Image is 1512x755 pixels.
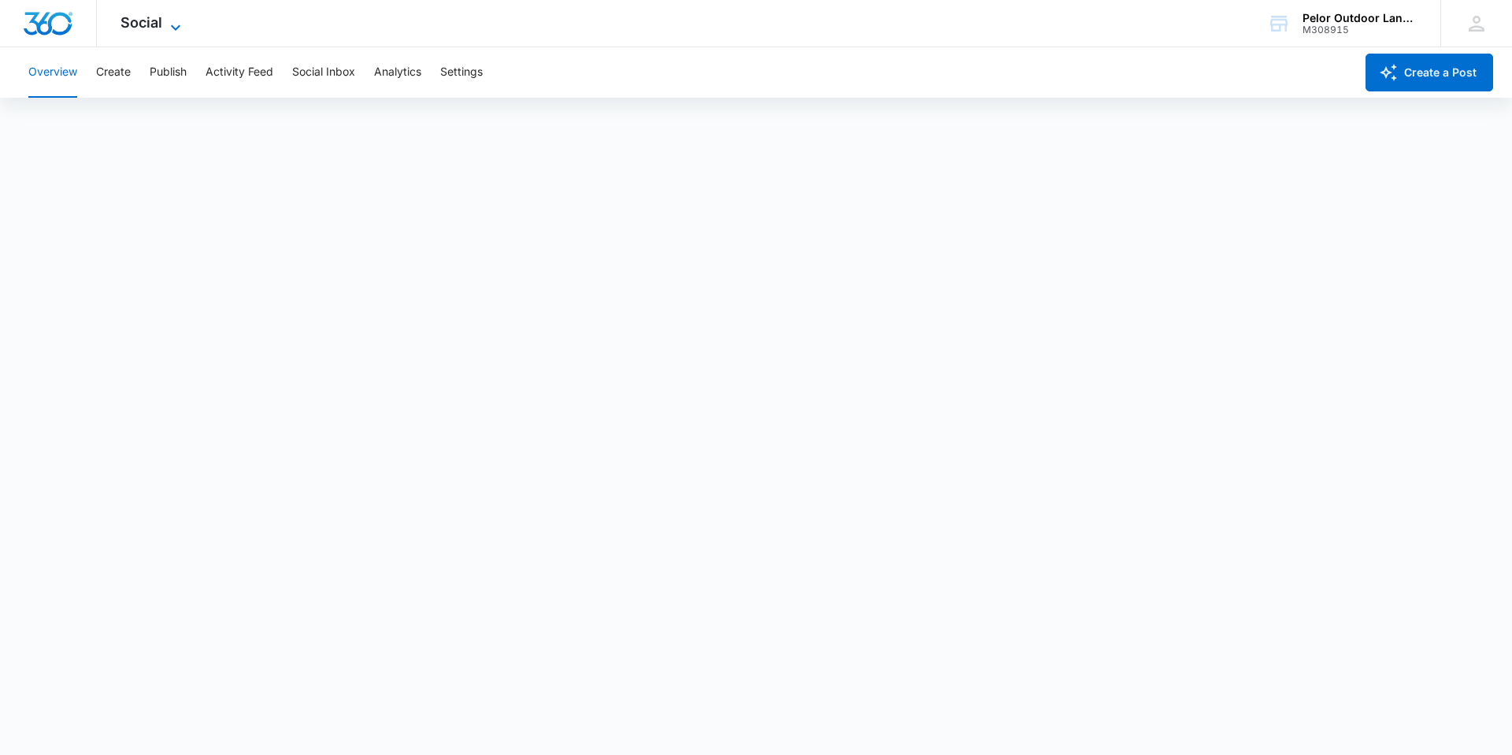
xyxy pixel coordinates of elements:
[28,47,77,98] button: Overview
[1303,24,1417,35] div: account id
[1303,12,1417,24] div: account name
[440,47,483,98] button: Settings
[150,47,187,98] button: Publish
[96,47,131,98] button: Create
[292,47,355,98] button: Social Inbox
[1366,54,1493,91] button: Create a Post
[120,14,162,31] span: Social
[206,47,273,98] button: Activity Feed
[374,47,421,98] button: Analytics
